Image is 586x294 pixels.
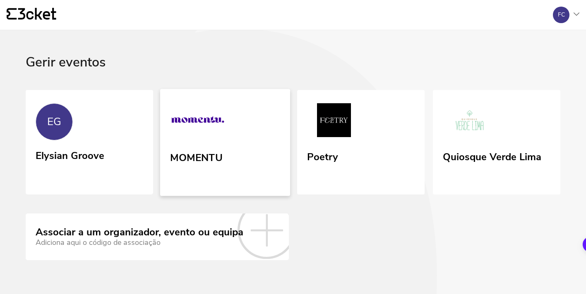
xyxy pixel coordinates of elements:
[297,90,425,195] a: Poetry Poetry
[26,90,153,193] a: EG Elysian Groove
[7,8,56,22] a: {' '}
[47,116,61,128] div: EG
[170,102,225,140] img: MOMENTU
[36,238,243,247] div: Adiciona aqui o código de associação
[443,148,541,163] div: Quiosque Verde Lima
[160,89,290,196] a: MOMENTU MOMENTU
[36,147,104,162] div: Elysian Groove
[307,103,361,140] img: Poetry
[26,213,289,260] a: Associar a um organizador, evento ou equipa Adiciona aqui o código de associação
[26,55,560,90] div: Gerir eventos
[170,149,222,164] div: MOMENTU
[7,8,17,20] g: {' '}
[36,227,243,238] div: Associar a um organizador, evento ou equipa
[307,148,338,163] div: Poetry
[443,103,497,140] img: Quiosque Verde Lima
[433,90,560,195] a: Quiosque Verde Lima Quiosque Verde Lima
[558,12,565,18] div: FC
